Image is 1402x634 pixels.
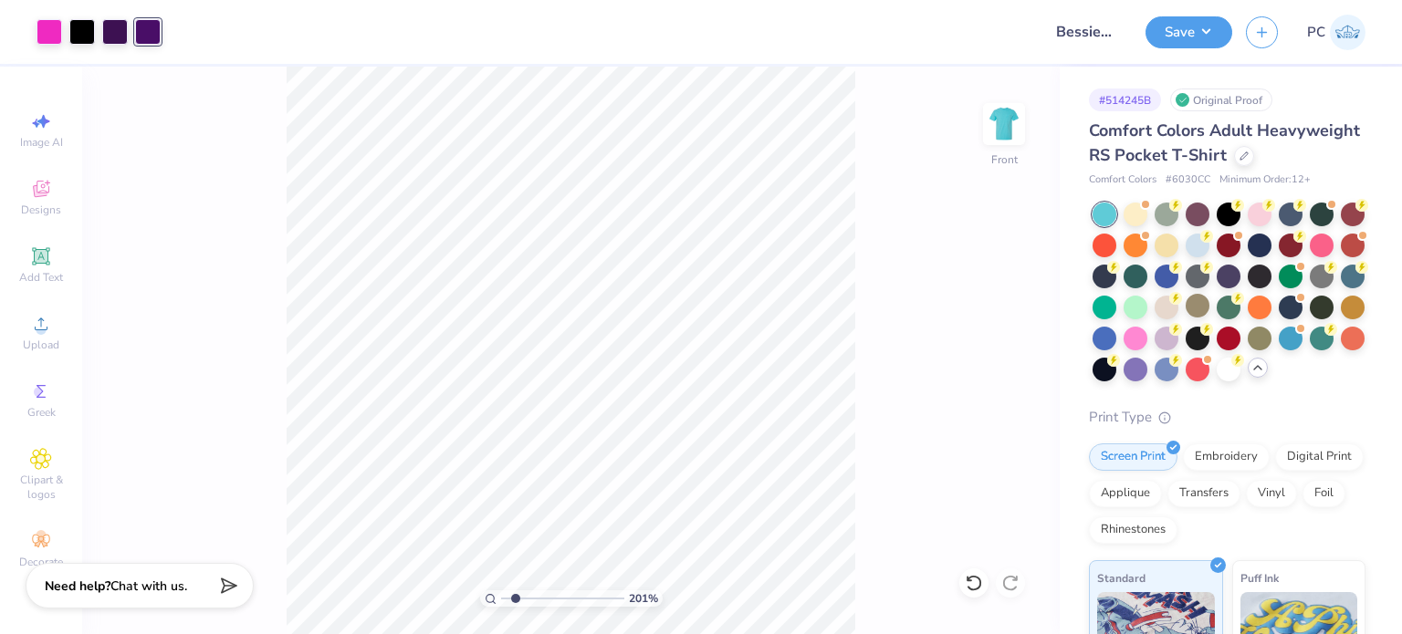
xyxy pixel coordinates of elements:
span: Comfort Colors [1089,172,1156,188]
span: Image AI [20,135,63,150]
strong: Need help? [45,577,110,595]
div: Applique [1089,480,1162,507]
span: Greek [27,405,56,420]
img: Front [986,106,1022,142]
div: Front [991,151,1018,168]
div: Embroidery [1183,443,1270,471]
a: PC [1307,15,1365,50]
div: Foil [1303,480,1345,507]
div: Original Proof [1170,88,1272,111]
span: # 6030CC [1166,172,1210,188]
span: Decorate [19,555,63,569]
span: Minimum Order: 12 + [1219,172,1311,188]
span: Designs [21,203,61,217]
span: Chat with us. [110,577,187,595]
div: # 514245B [1089,88,1161,111]
span: PC [1307,22,1325,43]
span: Upload [23,338,59,352]
div: Rhinestones [1089,516,1177,544]
div: Vinyl [1246,480,1297,507]
div: Transfers [1167,480,1240,507]
img: Priyanka Choudhary [1330,15,1365,50]
div: Digital Print [1275,443,1364,471]
span: Clipart & logos [9,473,73,502]
input: Untitled Design [1042,14,1132,50]
div: Print Type [1089,407,1365,428]
span: Puff Ink [1240,568,1279,587]
div: Screen Print [1089,443,1177,471]
span: Standard [1097,568,1146,587]
button: Save [1146,16,1232,48]
span: 201 % [629,590,658,607]
span: Comfort Colors Adult Heavyweight RS Pocket T-Shirt [1089,120,1360,166]
span: Add Text [19,270,63,285]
